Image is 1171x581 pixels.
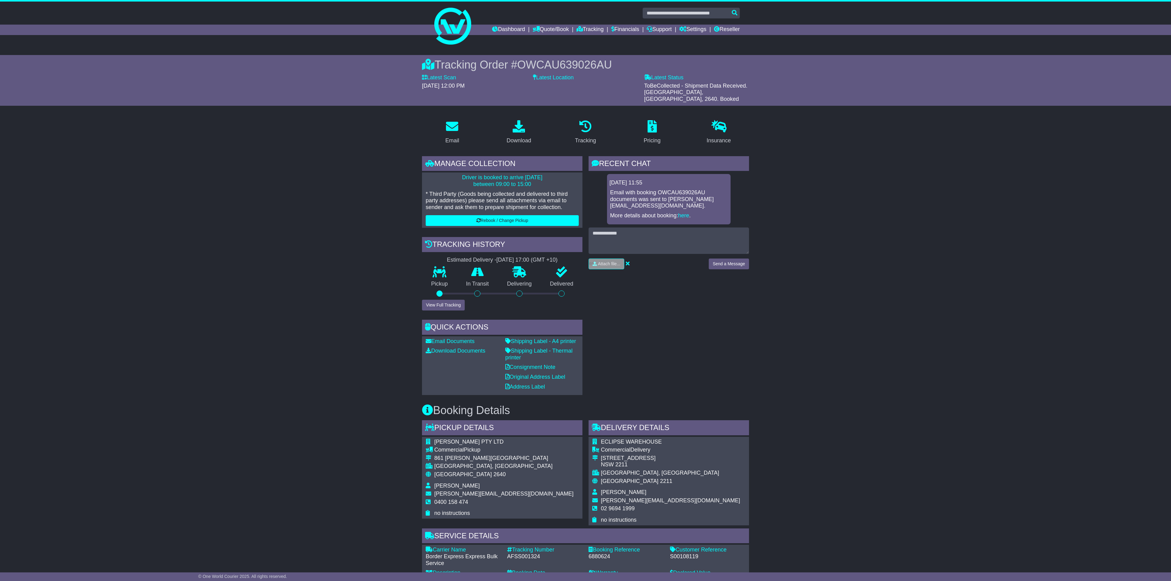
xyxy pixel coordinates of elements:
[505,384,545,390] a: Address Label
[647,25,672,35] a: Support
[610,189,727,209] p: Email with booking OWCAU639026AU documents was sent to [PERSON_NAME][EMAIL_ADDRESS][DOMAIN_NAME].
[507,570,582,576] div: Booking Date
[498,281,541,287] p: Delivering
[426,570,501,576] div: Description
[601,505,635,512] span: 02 9694 1999
[493,471,506,477] span: 2640
[517,58,612,71] span: OWCAU639026AU
[714,25,740,35] a: Reseller
[434,491,574,497] span: [PERSON_NAME][EMAIL_ADDRESS][DOMAIN_NAME]
[601,517,637,523] span: no instructions
[496,257,558,263] div: [DATE] 17:00 (GMT +10)
[601,447,630,453] span: Commercial
[426,174,579,188] p: Driver is booked to arrive [DATE] between 09:00 to 15:00
[434,455,574,462] div: 861 [PERSON_NAME][GEOGRAPHIC_DATA]
[434,439,503,445] span: [PERSON_NAME] PTY LTD
[601,497,740,504] span: [PERSON_NAME][EMAIL_ADDRESS][DOMAIN_NAME]
[422,420,582,437] div: Pickup Details
[422,156,582,173] div: Manage collection
[533,74,574,81] label: Latest Location
[426,553,501,567] div: Border Express Express Bulk Service
[422,237,582,254] div: Tracking history
[434,471,492,477] span: [GEOGRAPHIC_DATA]
[426,215,579,226] button: Rebook / Change Pickup
[709,259,749,269] button: Send a Message
[601,489,646,495] span: [PERSON_NAME]
[601,478,658,484] span: [GEOGRAPHIC_DATA]
[707,136,731,145] div: Insurance
[678,212,689,219] a: here
[589,156,749,173] div: RECENT CHAT
[601,447,740,453] div: Delivery
[601,455,740,462] div: [STREET_ADDRESS]
[441,118,463,147] a: Email
[198,574,287,579] span: © One World Courier 2025. All rights reserved.
[434,499,468,505] span: 0400 158 474
[422,257,582,263] div: Estimated Delivery -
[422,404,749,417] h3: Booking Details
[434,483,480,489] span: [PERSON_NAME]
[611,25,639,35] a: Financials
[422,83,465,89] span: [DATE] 12:00 PM
[679,25,706,35] a: Settings
[445,136,459,145] div: Email
[422,300,465,310] button: View Full Tracking
[703,118,735,147] a: Insurance
[505,364,555,370] a: Consignment Note
[505,338,576,344] a: Shipping Label - A4 printer
[644,74,684,81] label: Latest Status
[505,374,565,380] a: Original Address Label
[422,58,749,71] div: Tracking Order #
[457,281,498,287] p: In Transit
[601,439,662,445] span: ECLIPSE WAREHOUSE
[422,74,456,81] label: Latest Scan
[422,320,582,336] div: Quick Actions
[434,510,470,516] span: no instructions
[601,470,740,476] div: [GEOGRAPHIC_DATA], [GEOGRAPHIC_DATA]
[644,136,660,145] div: Pricing
[660,478,672,484] span: 2211
[505,348,573,361] a: Shipping Label - Thermal printer
[609,180,728,186] div: [DATE] 11:55
[575,136,596,145] div: Tracking
[422,528,749,545] div: Service Details
[670,553,745,560] div: S00108119
[492,25,525,35] a: Dashboard
[640,118,664,147] a: Pricing
[644,83,747,102] span: ToBeCollected - Shipment Data Received. [GEOGRAPHIC_DATA], [GEOGRAPHIC_DATA], 2640. Booked
[434,447,464,453] span: Commercial
[670,547,745,553] div: Customer Reference
[589,420,749,437] div: Delivery Details
[571,118,600,147] a: Tracking
[426,191,579,211] p: * Third Party (Goods being collected and delivered to third party addresses) please send all atta...
[434,463,574,470] div: [GEOGRAPHIC_DATA], [GEOGRAPHIC_DATA]
[426,348,485,354] a: Download Documents
[507,547,582,553] div: Tracking Number
[589,547,664,553] div: Booking Reference
[670,570,745,576] div: Declared Value
[577,25,604,35] a: Tracking
[503,118,535,147] a: Download
[589,570,664,576] div: Warranty
[507,553,582,560] div: AFSS001324
[426,547,501,553] div: Carrier Name
[422,281,457,287] p: Pickup
[541,281,583,287] p: Delivered
[610,212,727,219] p: More details about booking: .
[533,25,569,35] a: Quote/Book
[601,461,740,468] div: NSW 2211
[426,338,475,344] a: Email Documents
[507,136,531,145] div: Download
[589,553,664,560] div: 6880624
[434,447,574,453] div: Pickup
